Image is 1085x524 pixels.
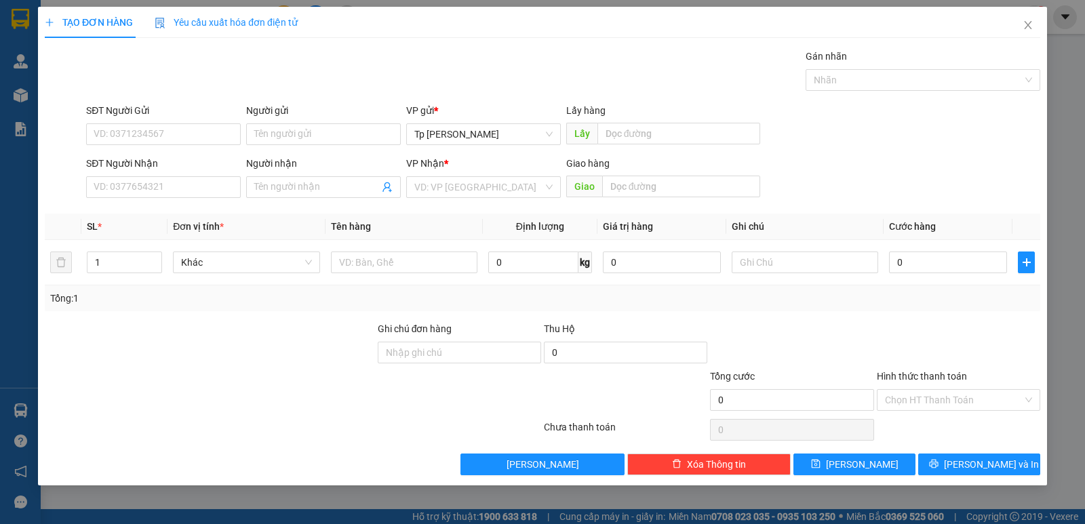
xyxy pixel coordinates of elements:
[86,103,241,118] div: SĐT Người Gửi
[726,214,884,240] th: Ghi chú
[331,251,477,273] input: VD: Bàn, Ghế
[1023,20,1033,31] span: close
[889,221,936,232] span: Cước hàng
[50,251,72,273] button: delete
[155,17,298,28] span: Yêu cầu xuất hóa đơn điện tử
[45,17,133,28] span: TẠO ĐƠN HÀNG
[929,459,939,470] span: printer
[566,105,606,116] span: Lấy hàng
[378,323,452,334] label: Ghi chú đơn hàng
[87,221,98,232] span: SL
[246,103,401,118] div: Người gửi
[331,221,371,232] span: Tên hàng
[826,457,899,472] span: [PERSON_NAME]
[173,221,224,232] span: Đơn vị tính
[406,158,444,169] span: VP Nhận
[566,158,610,169] span: Giao hàng
[806,51,847,62] label: Gán nhãn
[382,182,393,193] span: user-add
[406,103,561,118] div: VP gửi
[1018,251,1035,273] button: plus
[687,457,746,472] span: Xóa Thông tin
[877,371,967,382] label: Hình thức thanh toán
[544,323,575,334] span: Thu Hộ
[944,457,1039,472] span: [PERSON_NAME] và In
[86,156,241,171] div: SĐT Người Nhận
[460,454,624,475] button: [PERSON_NAME]
[578,251,592,273] span: kg
[1009,7,1047,45] button: Close
[45,18,54,27] span: plus
[603,221,653,232] span: Giá trị hàng
[1019,257,1034,268] span: plus
[246,156,401,171] div: Người nhận
[507,457,579,472] span: [PERSON_NAME]
[516,221,564,232] span: Định lượng
[414,124,553,144] span: Tp Hồ Chí Minh
[793,454,915,475] button: save[PERSON_NAME]
[181,252,311,273] span: Khác
[710,371,755,382] span: Tổng cước
[597,123,761,144] input: Dọc đường
[566,123,597,144] span: Lấy
[155,18,165,28] img: icon
[566,176,602,197] span: Giao
[602,176,761,197] input: Dọc đường
[542,420,709,443] div: Chưa thanh toán
[918,454,1040,475] button: printer[PERSON_NAME] và In
[378,342,541,363] input: Ghi chú đơn hàng
[811,459,821,470] span: save
[732,251,878,273] input: Ghi Chú
[627,454,791,475] button: deleteXóa Thông tin
[50,291,420,306] div: Tổng: 1
[603,251,721,273] input: 0
[672,459,682,470] span: delete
